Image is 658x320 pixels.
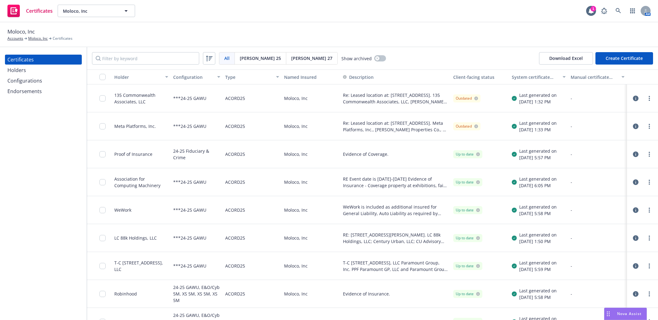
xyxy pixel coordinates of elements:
[343,120,448,133] button: Re: Leased location at: [STREET_ADDRESS]. Meta Platforms, Inc., [PERSON_NAME] Properties Co., a [...
[7,86,42,96] div: Endorsements
[519,259,557,266] div: Last generated on
[617,311,642,316] span: Nova Assist
[5,55,82,65] a: Certificates
[343,92,448,105] button: Re: Leased location at: [STREET_ADDRESS]. 135 Commonwealth Associates, LLC, [PERSON_NAME] Propert...
[456,263,480,269] div: Up to date
[519,148,557,154] div: Last generated on
[92,52,199,65] input: Filter by keyword
[571,179,625,185] div: -
[519,176,557,182] div: Last generated on
[571,151,625,157] div: -
[571,74,618,80] div: Manual certificate last generated
[604,308,647,320] button: Nova Assist
[99,235,106,241] input: Toggle Row Selected
[173,74,213,80] div: Configuration
[99,74,106,80] input: Select all
[99,123,106,129] input: Toggle Row Selected
[519,232,557,238] div: Last generated on
[7,65,26,75] div: Holders
[456,207,480,213] div: Up to date
[343,259,448,273] button: T-C [STREET_ADDRESS], LLC Paramount Group, Inc. PPF Paramount GP, LLC and Paramount Group Operati...
[282,280,340,308] div: Moloco, Inc
[114,291,137,297] div: Robinhood
[114,235,157,241] div: LC 88k Holdings, LLC
[225,284,245,304] div: ACORD25
[571,263,625,269] div: -
[5,86,82,96] a: Endorsements
[114,74,161,80] div: Holder
[224,55,230,61] span: All
[519,92,557,98] div: Last generated on
[612,5,625,17] a: Search
[282,140,340,168] div: Moloco, Inc
[7,76,42,86] div: Configurations
[519,126,557,133] div: [DATE] 1:33 PM
[456,291,480,297] div: Up to date
[225,256,245,276] div: ACORD25
[519,287,557,294] div: Last generated on
[282,84,340,112] div: Moloco, Inc
[5,65,82,75] a: Holders
[99,291,106,297] input: Toggle Row Selected
[646,206,653,214] a: more
[519,210,557,217] div: [DATE] 5:58 PM
[571,123,625,129] div: -
[646,95,653,102] a: more
[282,224,340,252] div: Moloco, Inc
[225,228,245,248] div: ACORD25
[646,151,653,158] a: more
[519,204,557,210] div: Last generated on
[343,151,388,157] button: Evidence of Coverage.
[291,55,332,61] span: [PERSON_NAME] 27
[646,262,653,270] a: more
[343,176,448,189] span: RE Event date is [DATE]-[DATE] Evidence of Insurance - Coverage property at exhibitions, fair or ...
[646,123,653,130] a: more
[571,291,625,297] div: -
[282,196,340,224] div: Moloco, Inc
[646,290,653,298] a: more
[7,55,34,65] div: Certificates
[519,120,557,126] div: Last generated on
[173,284,220,304] div: 24-25 GAWU, E&O/Cyb 5M, XS 5M, XS 5M, XS 5M
[646,234,653,242] a: more
[225,116,245,136] div: ACORD25
[112,70,171,84] button: Holder
[173,144,220,164] div: 24-25 Fiduciary & Crime
[341,55,372,62] span: Show archived
[284,74,338,80] div: Named Insured
[343,232,448,245] button: RE: [STREET_ADDRESS][PERSON_NAME]. LC 88k Holdings, LLC; Century Urban, LLC; CU Advisory Corporat...
[114,123,156,129] div: Meta Platforms, Inc.
[225,74,272,80] div: Type
[571,95,625,101] div: -
[598,5,610,17] a: Report a Bug
[519,154,557,161] div: [DATE] 5:57 PM
[7,36,23,41] a: Accounts
[451,70,510,84] button: Client-facing status
[590,6,596,11] div: 1
[571,235,625,241] div: -
[225,88,245,108] div: ACORD25
[282,168,340,196] div: Moloco, Inc
[58,5,135,17] button: Moloco, Inc
[114,207,131,213] div: WeWork
[63,8,116,14] span: Moloco, Inc
[519,266,557,273] div: [DATE] 5:59 PM
[240,55,281,61] span: [PERSON_NAME] 25
[343,204,448,217] button: WeWork is included as additional insured for General Liability, Auto Liability as required by wri...
[114,92,168,105] div: 135 Commonwealth Associates, LLC
[343,291,390,297] button: Evidence of Insurance.
[114,151,152,157] div: Proof of Insurance
[99,263,106,269] input: Toggle Row Selected
[99,179,106,185] input: Toggle Row Selected
[519,182,557,189] div: [DATE] 6:05 PM
[225,144,245,164] div: ACORD25
[571,207,625,213] div: -
[223,70,282,84] button: Type
[519,238,557,245] div: [DATE] 1:50 PM
[114,259,168,273] div: T-C [STREET_ADDRESS], LLC
[225,200,245,220] div: ACORD25
[282,70,340,84] button: Named Insured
